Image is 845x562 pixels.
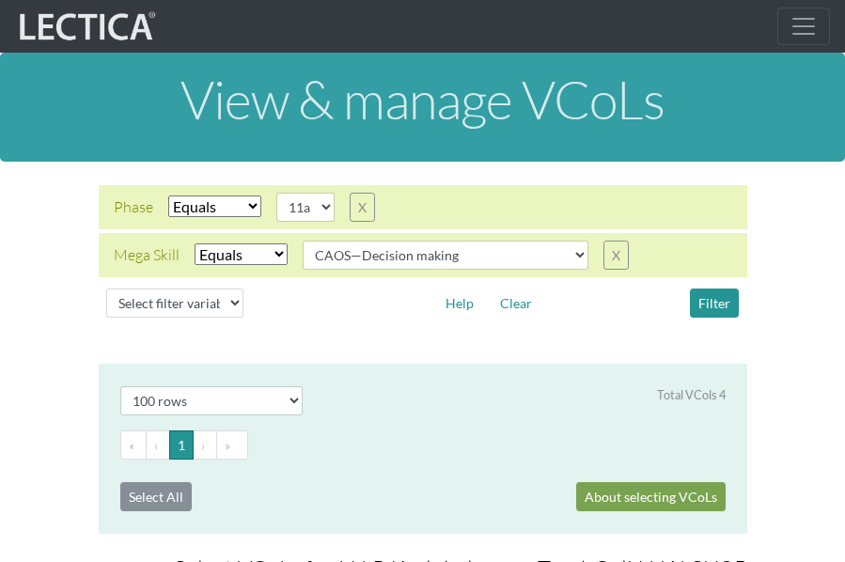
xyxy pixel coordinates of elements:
button: Filter [690,289,739,318]
button: Help [437,289,482,318]
h1: View & manage VCoLs [15,70,830,129]
button: Go to page 1 [169,430,194,460]
div: Total VCols 4 [657,386,726,404]
div: Mega Skill [114,243,180,266]
img: lecticalive [15,8,156,44]
a: Help [437,292,482,310]
div: Phase [114,195,153,218]
a: About selecting VCoLs [576,482,726,511]
button: X [350,193,375,222]
ul: Pagination [120,430,726,460]
button: Toggle navigation [777,8,830,45]
a: Select All [120,482,192,511]
button: X [603,241,629,270]
button: Clear [492,289,540,318]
